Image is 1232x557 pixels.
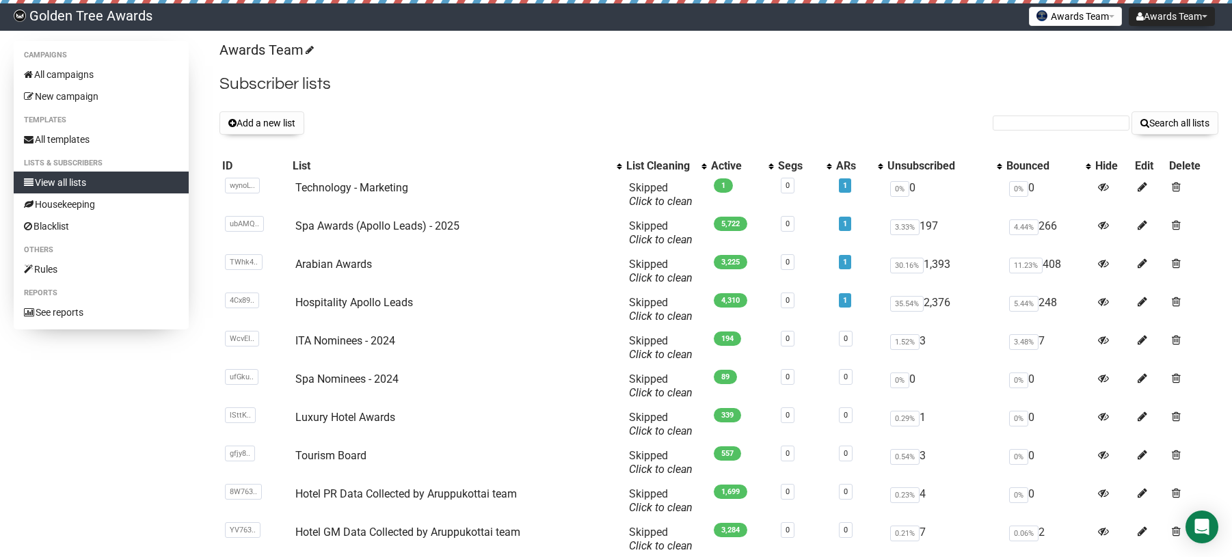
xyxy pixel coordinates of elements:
a: 0 [786,487,790,496]
span: 3.48% [1009,334,1039,350]
a: 1 [843,296,847,305]
span: Skipped [629,181,693,208]
a: Click to clean [629,463,693,476]
span: Skipped [629,296,693,323]
div: ID [222,159,287,173]
span: 0% [1009,487,1028,503]
span: 0% [1009,372,1028,388]
button: Add a new list [219,111,304,135]
th: Unsubscribed: No sort applied, activate to apply an ascending sort [885,157,1004,176]
a: 0 [844,526,848,534]
div: ARs [836,159,871,173]
span: 0% [890,372,909,388]
span: Skipped [629,372,693,399]
a: New campaign [14,85,189,107]
span: Skipped [629,411,693,437]
a: 0 [844,487,848,496]
span: 0% [1009,411,1028,426]
a: 0 [844,372,848,381]
a: Hotel GM Data Collected by Aruppukottai team [295,526,520,539]
td: 197 [885,214,1004,252]
span: Skipped [629,334,693,361]
td: 4 [885,482,1004,520]
td: 1,393 [885,252,1004,290]
span: 0.06% [1009,526,1039,541]
a: Tourism Board [295,449,366,462]
img: f8b559bad824ed76f7defaffbc1b54fa [14,10,26,22]
button: Awards Team [1129,7,1215,26]
div: Bounced [1006,159,1079,173]
a: 1 [843,258,847,267]
a: ITA Nominees - 2024 [295,334,395,347]
span: ubAMQ.. [225,216,264,232]
td: 0 [1004,444,1093,482]
a: Spa Nominees - 2024 [295,372,399,385]
th: ARs: No sort applied, activate to apply an ascending sort [833,157,885,176]
span: 0.29% [890,411,920,426]
a: Click to clean [629,424,693,437]
span: 0% [1009,181,1028,197]
span: 3.33% [890,219,920,235]
a: Click to clean [629,233,693,246]
a: Click to clean [629,348,693,361]
li: Lists & subscribers [14,155,189,172]
a: 0 [786,411,790,420]
div: Segs [778,159,820,173]
td: 0 [885,176,1004,214]
span: 4Cx89.. [225,293,259,308]
a: View all lists [14,172,189,193]
th: Edit: No sort applied, sorting is disabled [1132,157,1166,176]
div: List Cleaning [626,159,695,173]
li: Reports [14,285,189,301]
a: Click to clean [629,271,693,284]
a: 0 [786,296,790,305]
h2: Subscriber lists [219,72,1218,96]
span: 3,225 [714,255,747,269]
div: Hide [1095,159,1129,173]
th: Segs: No sort applied, activate to apply an ascending sort [775,157,833,176]
a: 1 [843,219,847,228]
a: 0 [844,411,848,420]
th: Active: No sort applied, activate to apply an ascending sort [708,157,775,176]
span: 5.44% [1009,296,1039,312]
td: 3 [885,329,1004,367]
li: Others [14,242,189,258]
span: 194 [714,331,741,346]
span: 0.21% [890,526,920,541]
td: 3 [885,444,1004,482]
td: 408 [1004,252,1093,290]
span: 1,699 [714,485,747,499]
span: Skipped [629,449,693,476]
a: Hotel PR Data Collected by Aruppukottai team [295,487,517,500]
span: 1 [714,178,733,193]
a: Blacklist [14,215,189,237]
a: Click to clean [629,539,693,552]
a: Awards Team [219,42,312,58]
span: ufGku.. [225,369,258,385]
a: 0 [844,334,848,343]
th: List: No sort applied, activate to apply an ascending sort [290,157,624,176]
a: 0 [786,526,790,534]
a: 0 [786,372,790,381]
span: 89 [714,370,737,384]
td: 266 [1004,214,1093,252]
a: Click to clean [629,386,693,399]
span: Skipped [629,219,693,246]
td: 0 [1004,176,1093,214]
td: 7 [1004,329,1093,367]
span: Skipped [629,526,693,552]
span: 30.16% [890,258,924,273]
span: 0.23% [890,487,920,503]
span: Skipped [629,487,693,514]
a: Click to clean [629,501,693,514]
a: 0 [786,181,790,190]
span: 4.44% [1009,219,1039,235]
span: gfjy8.. [225,446,255,461]
span: 8W763.. [225,484,262,500]
a: See reports [14,301,189,323]
span: 0% [890,181,909,197]
th: List Cleaning: No sort applied, activate to apply an ascending sort [624,157,708,176]
a: 0 [786,449,790,458]
th: Bounced: No sort applied, activate to apply an ascending sort [1004,157,1093,176]
button: Search all lists [1131,111,1218,135]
